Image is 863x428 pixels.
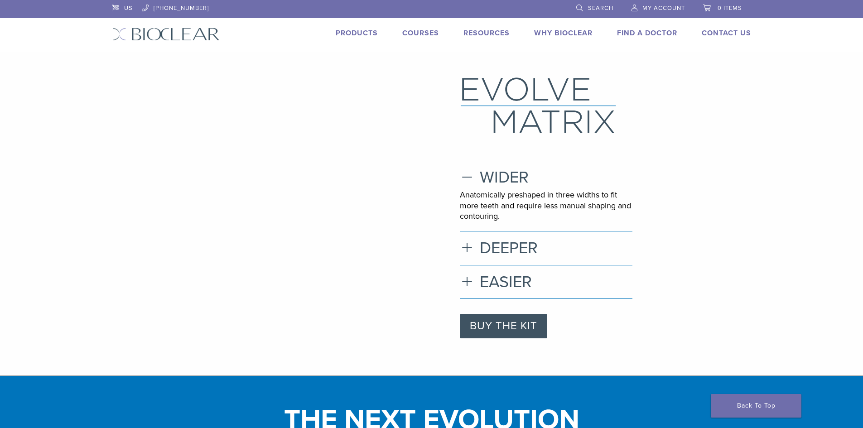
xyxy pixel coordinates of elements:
span: 0 items [718,5,742,12]
h3: DEEPER [460,238,632,258]
a: Why Bioclear [534,29,593,38]
a: Find A Doctor [617,29,677,38]
a: Resources [463,29,510,38]
span: Search [588,5,613,12]
p: Anatomically preshaped in three widths to fit more teeth and require less manual shaping and cont... [460,190,632,221]
h3: WIDER [460,168,632,187]
h3: EASIER [460,272,632,292]
a: Courses [402,29,439,38]
span: My Account [642,5,685,12]
img: Bioclear [112,28,220,41]
a: BUY THE KIT [460,314,547,338]
a: Products [336,29,378,38]
a: Back To Top [711,394,801,418]
a: Contact Us [702,29,751,38]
